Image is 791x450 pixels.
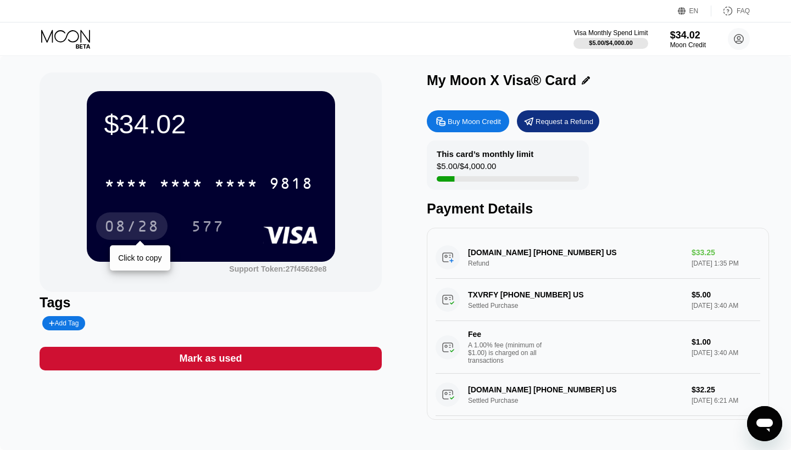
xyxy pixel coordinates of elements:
[427,201,769,217] div: Payment Details
[40,347,382,370] div: Mark as used
[737,7,750,15] div: FAQ
[436,321,760,374] div: FeeA 1.00% fee (minimum of $1.00) is charged on all transactions$1.00[DATE] 3:40 AM
[573,29,648,37] div: Visa Monthly Spend Limit
[191,219,224,237] div: 577
[747,406,782,441] iframe: Button to launch messaging window
[692,337,760,346] div: $1.00
[49,319,79,327] div: Add Tag
[427,110,509,132] div: Buy Moon Credit
[536,117,593,126] div: Request a Refund
[179,352,242,365] div: Mark as used
[468,341,550,364] div: A 1.00% fee (minimum of $1.00) is charged on all transactions
[183,212,232,240] div: 577
[448,117,501,126] div: Buy Moon Credit
[229,265,326,273] div: Support Token:27f45629e8
[104,109,317,139] div: $34.02
[670,30,706,41] div: $34.02
[689,7,699,15] div: EN
[40,295,382,311] div: Tags
[42,316,85,330] div: Add Tag
[437,161,496,176] div: $5.00 / $4,000.00
[229,265,326,273] div: Support Token: 27f45629e8
[670,30,706,49] div: $34.02Moon Credit
[269,176,313,194] div: 9818
[678,5,711,16] div: EN
[104,219,159,237] div: 08/28
[437,149,533,159] div: This card’s monthly limit
[96,212,168,240] div: 08/28
[692,349,760,357] div: [DATE] 3:40 AM
[427,72,576,88] div: My Moon X Visa® Card
[468,330,545,339] div: Fee
[573,29,648,49] div: Visa Monthly Spend Limit$5.00/$4,000.00
[589,40,633,46] div: $5.00 / $4,000.00
[118,254,161,262] div: Click to copy
[711,5,750,16] div: FAQ
[670,41,706,49] div: Moon Credit
[517,110,599,132] div: Request a Refund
